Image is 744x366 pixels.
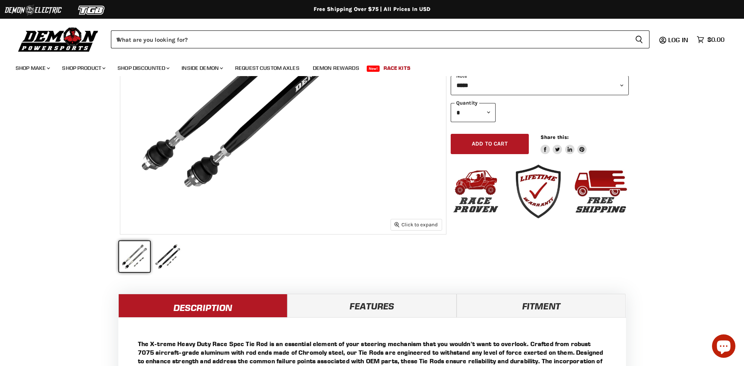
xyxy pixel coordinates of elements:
span: Share this: [541,134,569,140]
a: Request Custom Axles [229,60,305,76]
button: Can-Am Defender HD5 Demon Xtreme Heavy Duty Tie Rod Race Spec thumbnail [152,241,183,272]
a: Shop Discounted [112,60,174,76]
a: Description [118,294,287,317]
img: Demon Powersports [16,25,101,53]
ul: Main menu [10,57,723,76]
form: Product [111,30,649,48]
a: Shop Product [56,60,110,76]
span: Add to cart [472,140,508,147]
img: race_proven_1.jpg [446,162,505,220]
a: Fitment [457,294,626,317]
a: Features [287,294,457,317]
a: Demon Rewards [307,60,365,76]
img: TGB Logo 2 [62,3,121,18]
a: Race Kits [378,60,416,76]
span: Click to expand [394,222,438,227]
input: When autocomplete results are available use up and down arrows to review and enter to select [111,30,629,48]
a: Shop Make [10,60,55,76]
inbox-online-store-chat: Shopify online store chat [710,334,738,360]
img: free_shipping_1.jpg [571,162,630,220]
select: keys [451,76,629,95]
button: Search [629,30,649,48]
img: warranty_1.jpg [509,162,567,220]
button: Click to expand [391,219,442,230]
button: Can-Am Defender HD5 Demon Xtreme Heavy Duty Tie Rod Race Spec thumbnail [119,241,150,272]
a: Inside Demon [176,60,228,76]
aside: Share this: [541,134,587,155]
span: Log in [668,36,688,44]
button: Add to cart [451,134,529,155]
a: $0.00 [693,34,728,45]
span: $0.00 [707,36,724,43]
img: Demon Electric Logo 2 [4,3,62,18]
div: Free Shipping Over $75 | All Prices In USD [60,6,685,13]
a: Log in [665,36,693,43]
span: New! [367,66,380,72]
select: Quantity [451,103,496,122]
